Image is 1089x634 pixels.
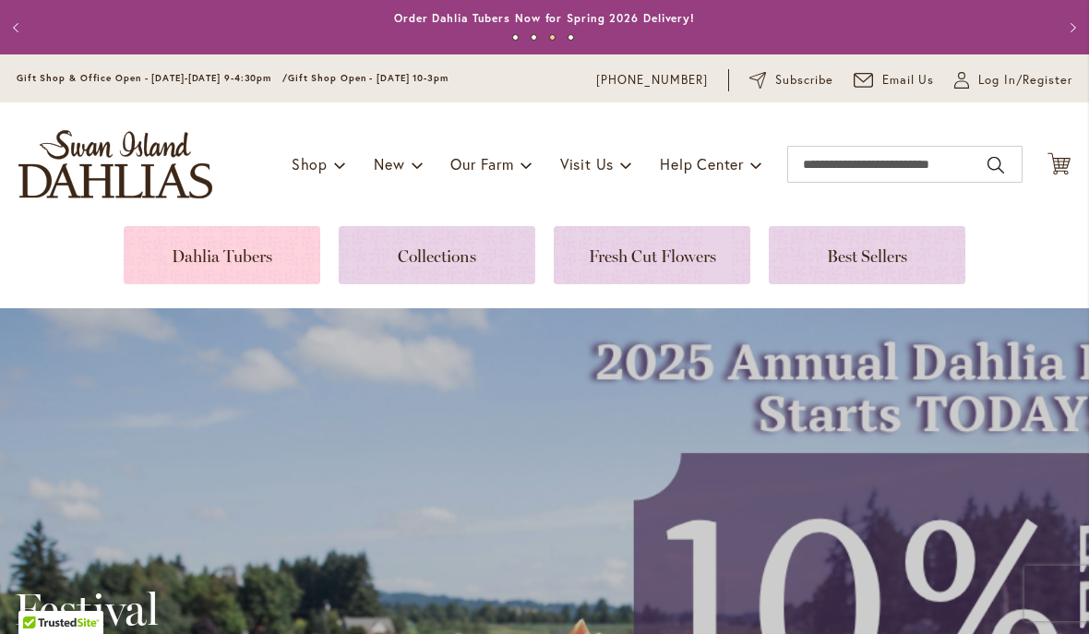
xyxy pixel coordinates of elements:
[978,71,1072,90] span: Log In/Register
[954,71,1072,90] a: Log In/Register
[450,154,513,173] span: Our Farm
[596,71,708,90] a: [PHONE_NUMBER]
[749,71,833,90] a: Subscribe
[775,71,833,90] span: Subscribe
[660,154,744,173] span: Help Center
[882,71,935,90] span: Email Us
[512,34,519,41] button: 1 of 4
[560,154,614,173] span: Visit Us
[288,72,449,84] span: Gift Shop Open - [DATE] 10-3pm
[549,34,556,41] button: 3 of 4
[1052,9,1089,46] button: Next
[292,154,328,173] span: Shop
[18,130,212,198] a: store logo
[568,34,574,41] button: 4 of 4
[374,154,404,173] span: New
[854,71,935,90] a: Email Us
[531,34,537,41] button: 2 of 4
[394,11,695,25] a: Order Dahlia Tubers Now for Spring 2026 Delivery!
[17,72,288,84] span: Gift Shop & Office Open - [DATE]-[DATE] 9-4:30pm /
